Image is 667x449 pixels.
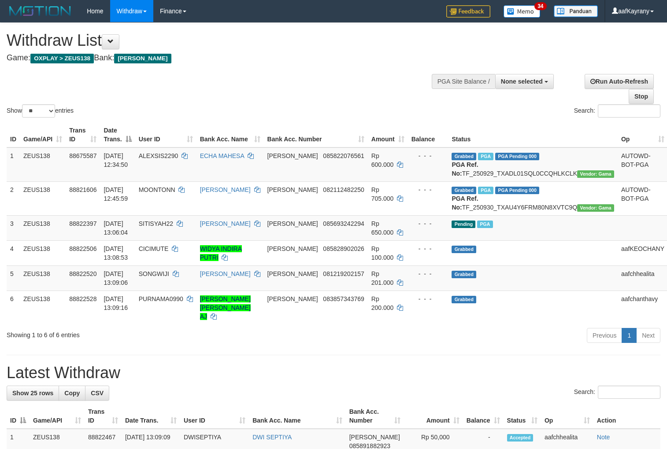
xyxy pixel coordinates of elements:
span: Accepted [507,434,534,442]
td: ZEUS138 [20,147,66,182]
span: ALEXSIS2290 [139,152,178,159]
span: 88675587 [69,152,96,159]
h1: Latest Withdraw [7,364,660,382]
th: ID [7,122,20,147]
span: [PERSON_NAME] [349,434,400,441]
th: Bank Acc. Number: activate to sort column ascending [264,122,368,147]
a: Stop [629,89,654,104]
span: Rp 201.000 [371,270,394,286]
span: Copy 082112482250 to clipboard [323,186,364,193]
td: 2 [7,181,20,215]
td: TF_250929_TXADL01SQL0CCQHLKCLK [448,147,618,182]
img: Feedback.jpg [446,5,490,18]
span: CSV [91,390,104,397]
a: Next [636,328,660,343]
button: None selected [495,74,554,89]
td: 6 [7,291,20,324]
a: Note [597,434,610,441]
a: Copy [59,386,85,401]
span: Rp 650.000 [371,220,394,236]
span: Grabbed [452,153,476,160]
div: - - - [411,151,445,160]
th: Amount: activate to sort column ascending [404,404,463,429]
span: Grabbed [452,271,476,278]
td: 4 [7,240,20,265]
td: TF_250930_TXAU4Y6FRM80N8XVTC9Q [448,181,618,215]
th: User ID: activate to sort column ascending [180,404,249,429]
span: PURNAMA0990 [139,295,183,302]
a: Show 25 rows [7,386,59,401]
span: CICIMUTE [139,245,169,252]
span: Show 25 rows [12,390,53,397]
span: Grabbed [452,246,476,253]
th: Trans ID: activate to sort column ascending [66,122,100,147]
span: Marked by aafpengsreynich [478,153,493,160]
th: Status [448,122,618,147]
a: DWI SEPTIYA [252,434,292,441]
th: User ID: activate to sort column ascending [135,122,196,147]
h1: Withdraw List [7,32,436,49]
span: [DATE] 13:08:53 [104,245,128,261]
div: - - - [411,294,445,303]
span: SITISYAH22 [139,220,173,227]
th: Amount: activate to sort column ascending [368,122,408,147]
div: - - - [411,219,445,228]
span: Marked by aafnoeunsreypich [477,221,493,228]
th: Date Trans.: activate to sort column ascending [122,404,180,429]
span: 34 [534,2,546,10]
span: [PERSON_NAME] [267,220,318,227]
span: 88822506 [69,245,96,252]
a: [PERSON_NAME] [200,220,251,227]
th: Game/API: activate to sort column ascending [20,122,66,147]
div: - - - [411,244,445,253]
td: ZEUS138 [20,240,66,265]
span: PGA Pending [495,153,539,160]
th: Status: activate to sort column ascending [504,404,541,429]
select: Showentries [22,104,55,118]
div: PGA Site Balance / [432,74,495,89]
th: Trans ID: activate to sort column ascending [85,404,122,429]
span: [PERSON_NAME] [267,186,318,193]
span: [PERSON_NAME] [267,270,318,277]
div: Showing 1 to 6 of 6 entries [7,327,271,339]
span: [DATE] 12:34:50 [104,152,128,168]
span: Copy 085822076561 to clipboard [323,152,364,159]
a: [PERSON_NAME] [200,270,251,277]
span: Rp 100.000 [371,245,394,261]
th: Op: activate to sort column ascending [541,404,593,429]
span: [PERSON_NAME] [267,152,318,159]
b: PGA Ref. No: [452,195,478,211]
div: - - - [411,269,445,278]
td: 1 [7,147,20,182]
span: OXPLAY > ZEUS138 [30,54,94,63]
span: [DATE] 13:09:06 [104,270,128,286]
span: Rp 600.000 [371,152,394,168]
label: Search: [574,104,660,118]
span: Copy 085693242294 to clipboard [323,220,364,227]
span: Vendor URL: https://trx31.1velocity.biz [577,204,614,212]
label: Search: [574,386,660,399]
span: Marked by aafpengsreynich [478,187,493,194]
img: Button%20Memo.svg [504,5,541,18]
th: ID: activate to sort column descending [7,404,30,429]
span: 88822528 [69,295,96,302]
span: [DATE] 13:06:04 [104,220,128,236]
span: Grabbed [452,187,476,194]
span: 88821606 [69,186,96,193]
span: SONGWIJI [139,270,169,277]
th: Bank Acc. Number: activate to sort column ascending [346,404,404,429]
a: [PERSON_NAME] [200,186,251,193]
span: [DATE] 12:45:59 [104,186,128,202]
td: 5 [7,265,20,291]
div: - - - [411,185,445,194]
img: MOTION_logo.png [7,4,74,18]
span: Grabbed [452,296,476,303]
span: Copy 083857343769 to clipboard [323,295,364,302]
a: CSV [85,386,109,401]
span: Rp 705.000 [371,186,394,202]
span: Vendor URL: https://trx31.1velocity.biz [577,170,614,178]
th: Bank Acc. Name: activate to sort column ascending [196,122,264,147]
td: ZEUS138 [20,215,66,240]
span: 88822397 [69,220,96,227]
span: Copy 085828902026 to clipboard [323,245,364,252]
